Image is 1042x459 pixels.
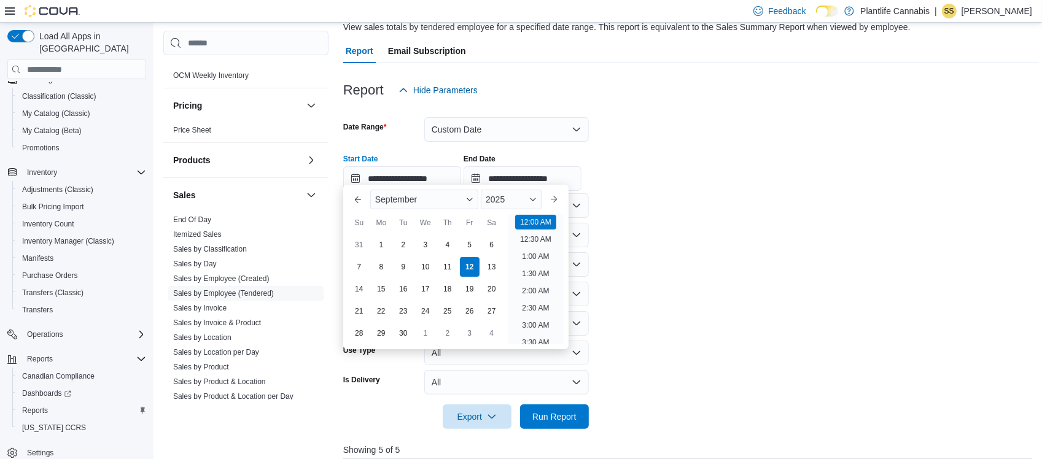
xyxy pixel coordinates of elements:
div: day-4 [438,235,457,255]
a: Transfers (Classic) [17,285,88,300]
a: Bulk Pricing Import [17,199,89,214]
h3: Pricing [173,99,202,112]
div: day-8 [371,257,391,277]
span: Dashboards [17,386,146,401]
div: Sa [482,213,502,233]
a: End Of Day [173,215,211,224]
span: Manifests [22,253,53,263]
span: Classification (Classic) [17,89,146,104]
a: Sales by Product & Location per Day [173,392,294,401]
span: Itemized Sales [173,229,222,239]
li: 1:00 AM [517,249,554,264]
div: Sales [163,212,329,423]
button: Bulk Pricing Import [12,198,151,215]
span: Inventory Count [22,219,74,229]
li: 2:00 AM [517,283,554,298]
div: day-3 [416,235,435,255]
span: Email Subscription [388,39,466,63]
span: Load All Apps in [GEOGRAPHIC_DATA] [34,30,146,55]
div: day-1 [371,235,391,255]
span: Bulk Pricing Import [17,199,146,214]
span: Transfers [22,305,53,315]
span: Manifests [17,251,146,266]
a: Sales by Product [173,363,229,371]
div: day-3 [460,323,480,343]
span: Sales by Location per Day [173,347,259,357]
div: day-27 [482,301,502,321]
div: day-30 [394,323,413,343]
span: Sales by Product [173,362,229,372]
div: day-2 [438,323,457,343]
a: Dashboards [12,385,151,402]
p: [PERSON_NAME] [962,4,1032,18]
button: Run Report [520,404,589,429]
span: Washington CCRS [17,420,146,435]
button: All [424,341,589,365]
div: day-26 [460,301,480,321]
button: Operations [2,326,151,343]
span: Sales by Employee (Created) [173,274,270,283]
li: 3:30 AM [517,335,554,350]
span: Sales by Day [173,259,217,269]
span: Inventory [27,168,57,177]
span: Purchase Orders [17,268,146,283]
span: Sales by Location [173,333,231,342]
div: day-17 [416,279,435,299]
span: Adjustments (Classic) [22,185,93,195]
button: [US_STATE] CCRS [12,419,151,436]
a: My Catalog (Beta) [17,123,87,138]
span: [US_STATE] CCRS [22,423,86,433]
a: Purchase Orders [17,268,83,283]
div: day-5 [460,235,480,255]
div: Sarah Swensrude [942,4,957,18]
button: Adjustments (Classic) [12,181,151,198]
button: Reports [2,350,151,368]
span: Sales by Invoice [173,303,227,313]
span: Operations [27,330,63,339]
div: day-9 [394,257,413,277]
button: Reports [12,402,151,419]
input: Press the down key to enter a popover containing a calendar. Press the escape key to close the po... [343,166,461,191]
button: Sales [173,189,301,201]
button: Open list of options [572,260,581,269]
span: Promotions [22,143,60,153]
span: Reports [27,354,53,364]
img: Cova [25,5,80,17]
div: day-31 [349,235,369,255]
a: Canadian Compliance [17,369,99,384]
button: Transfers [12,301,151,318]
span: Hide Parameters [413,84,478,96]
div: Fr [460,213,480,233]
a: Transfers [17,303,58,317]
a: Inventory Count [17,217,79,231]
h3: Sales [173,189,196,201]
span: My Catalog (Classic) [17,106,146,121]
a: [US_STATE] CCRS [17,420,91,435]
span: September [375,195,417,204]
span: Feedback [768,5,806,17]
span: Reports [17,403,146,418]
button: Inventory [22,165,62,180]
button: Products [173,154,301,166]
button: My Catalog (Beta) [12,122,151,139]
span: Sales by Invoice & Product [173,318,261,328]
span: Promotions [17,141,146,155]
a: Sales by Employee (Tendered) [173,289,274,298]
span: My Catalog (Beta) [17,123,146,138]
span: SS [944,4,954,18]
button: Open list of options [572,201,581,210]
button: Reports [22,352,58,366]
div: Button. Open the month selector. September is currently selected. [370,190,478,209]
a: OCM Weekly Inventory [173,71,249,80]
span: Sales by Product & Location per Day [173,391,294,401]
span: Canadian Compliance [17,369,146,384]
div: day-7 [349,257,369,277]
label: Use Type [343,345,375,355]
a: Inventory Manager (Classic) [17,234,119,249]
label: Is Delivery [343,375,380,385]
a: Dashboards [17,386,76,401]
button: Export [443,404,511,429]
span: Bulk Pricing Import [22,202,84,212]
div: day-28 [349,323,369,343]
